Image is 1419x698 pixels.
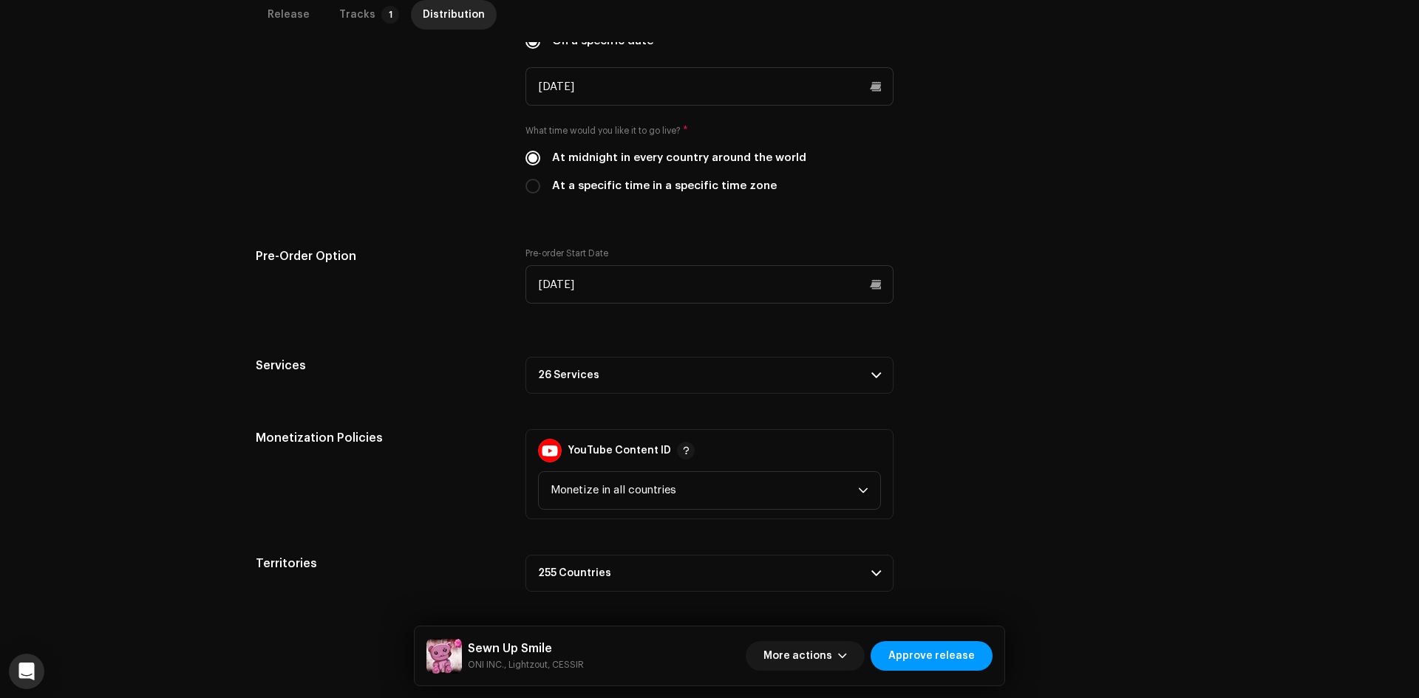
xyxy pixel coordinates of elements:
[888,641,975,671] span: Approve release
[468,657,584,672] small: Sewn Up Smile
[551,472,858,509] span: Monetize in all countries
[256,555,502,572] h5: Territories
[525,357,894,394] p-accordion-header: 26 Services
[525,555,894,592] p-accordion-header: 255 Countries
[256,247,502,265] h5: Pre-Order Option
[552,178,777,194] label: At a specific time in a specific time zone
[763,641,832,671] span: More actions
[552,150,806,166] label: At midnight in every country around the world
[256,357,502,374] h5: Services
[525,265,894,304] input: Select Date
[525,67,894,106] input: Select Date
[568,445,671,456] strong: YouTube Content ID
[468,640,584,657] h5: Sewn Up Smile
[858,472,868,509] div: dropdown trigger
[525,123,681,138] small: What time would you like it to go live?
[9,654,44,689] div: Open Intercom Messenger
[525,247,608,259] label: Pre-order Start Date
[871,641,993,671] button: Approve release
[746,641,865,671] button: More actions
[256,429,502,447] h5: Monetization Policies
[426,638,462,674] img: a0f7aa6e-0b91-4581-801c-a44e14419d36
